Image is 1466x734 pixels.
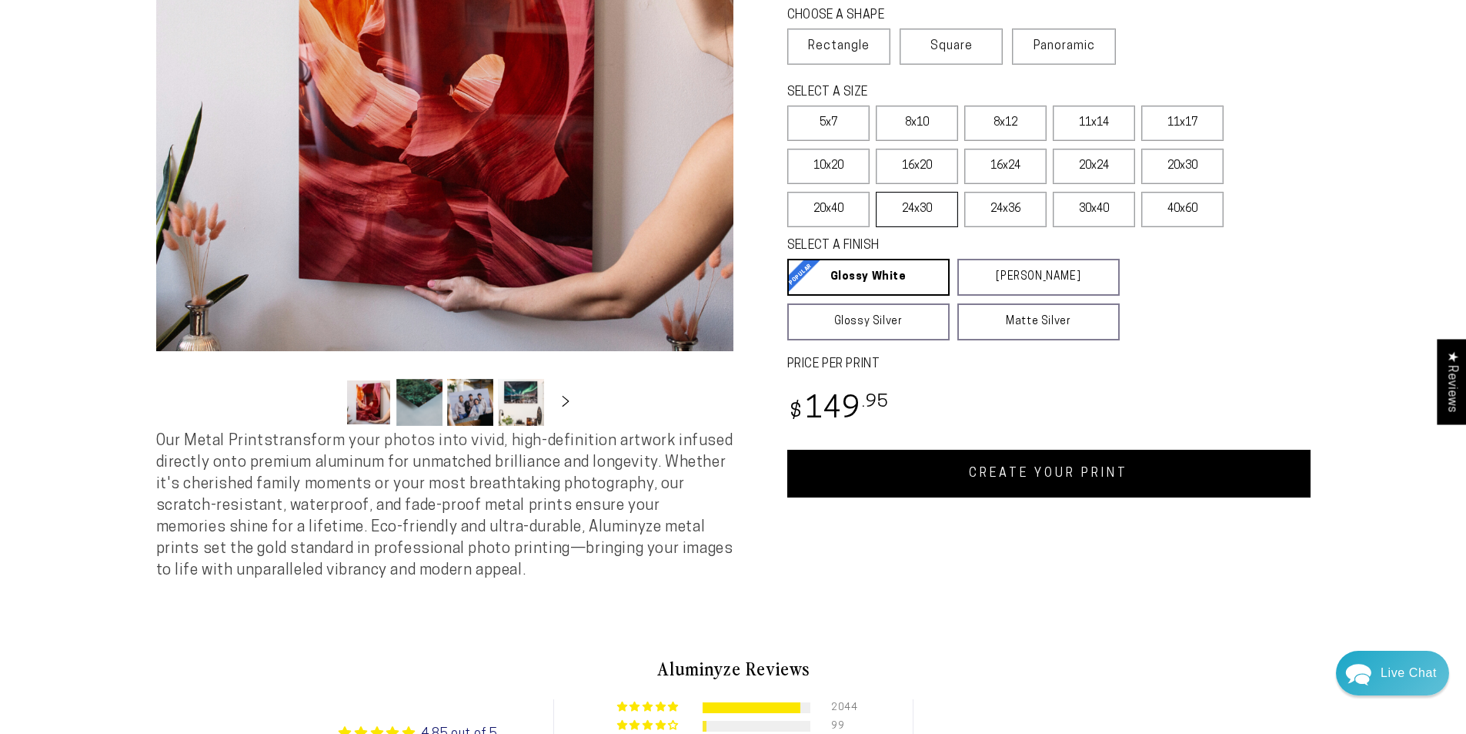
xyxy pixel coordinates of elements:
[876,106,958,141] label: 8x10
[498,379,544,426] button: Load image 4 in gallery view
[787,259,950,296] a: Glossy White
[396,379,442,426] button: Load image 2 in gallery view
[307,385,341,419] button: Slide left
[808,37,870,55] span: Rectangle
[831,702,850,713] div: 2044
[787,356,1311,374] label: PRICE PER PRINT
[1381,651,1437,695] div: Contact Us Directly
[617,720,681,732] div: 4% (99) reviews with 4 star rating
[964,149,1047,184] label: 16x24
[787,450,1311,498] a: CREATE YOUR PRINT
[1053,106,1135,141] label: 11x14
[787,106,870,141] label: 5x7
[549,385,583,419] button: Slide right
[346,379,392,426] button: Load image 1 in gallery view
[156,434,733,578] span: Our Metal Prints transform your photos into vivid, high-definition artwork infused directly onto ...
[964,192,1047,227] label: 24x36
[964,106,1047,141] label: 8x12
[957,259,1120,296] a: [PERSON_NAME]
[447,379,493,426] button: Load image 3 in gallery view
[1053,192,1135,227] label: 30x40
[1141,106,1224,141] label: 11x17
[1336,651,1449,695] div: Chat widget toggle
[284,655,1183,682] h2: Aluminyze Reviews
[787,237,1083,255] legend: SELECT A FINISH
[876,192,958,227] label: 24x30
[787,303,950,340] a: Glossy Silver
[831,721,850,732] div: 99
[930,37,973,55] span: Square
[787,192,870,227] label: 20x40
[862,394,890,411] sup: .95
[1437,339,1466,424] div: Click to open Judge.me floating reviews tab
[1141,149,1224,184] label: 20x30
[1034,40,1095,52] span: Panoramic
[787,7,987,25] legend: CHOOSE A SHAPE
[1141,192,1224,227] label: 40x60
[876,149,958,184] label: 16x20
[957,303,1120,340] a: Matte Silver
[1053,149,1135,184] label: 20x24
[787,395,890,425] bdi: 149
[790,402,803,423] span: $
[787,84,1095,102] legend: SELECT A SIZE
[617,702,681,713] div: 91% (2044) reviews with 5 star rating
[787,149,870,184] label: 10x20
